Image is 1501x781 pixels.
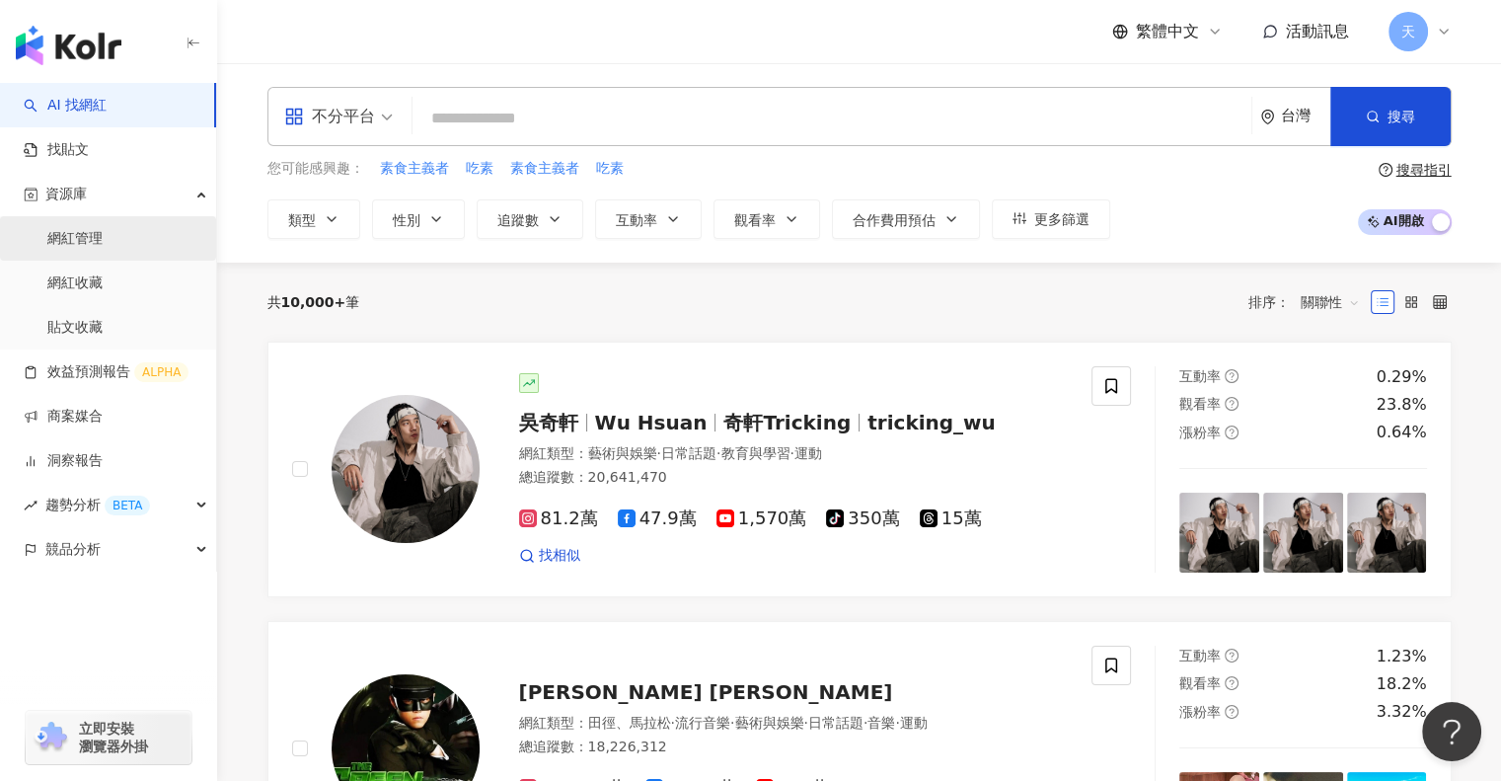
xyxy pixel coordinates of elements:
iframe: Help Scout Beacon - Open [1422,702,1481,761]
span: · [716,445,720,461]
span: question-circle [1225,676,1238,690]
span: question-circle [1379,163,1392,177]
span: 關聯性 [1301,286,1360,318]
span: question-circle [1225,649,1238,663]
span: 追蹤數 [497,212,539,228]
div: 網紅類型 ： [519,444,1069,464]
img: post-image [1347,493,1427,573]
a: 商案媒合 [24,407,103,427]
span: 田徑、馬拉松 [588,715,671,731]
button: 搜尋 [1330,87,1451,146]
span: 教育與學習 [720,445,789,461]
span: 漲粉率 [1179,704,1221,720]
span: 吳奇軒 [519,411,578,434]
span: 47.9萬 [618,508,697,529]
a: 找貼文 [24,140,89,160]
img: post-image [1263,493,1343,573]
span: question-circle [1225,705,1238,719]
span: 吃素 [466,159,493,179]
span: 合作費用預估 [853,212,936,228]
span: 流行音樂 [675,715,730,731]
span: · [671,715,675,731]
div: 總追蹤數 ： 20,641,470 [519,468,1069,488]
button: 類型 [267,199,360,239]
span: 互動率 [1179,648,1221,664]
button: 合作費用預估 [832,199,980,239]
span: 漲粉率 [1179,425,1221,440]
span: 競品分析 [45,527,101,572]
span: 觀看率 [1179,396,1221,412]
span: rise [24,499,38,512]
span: 15萬 [920,508,982,529]
div: 0.64% [1377,422,1427,443]
span: 繁體中文 [1136,21,1199,42]
span: question-circle [1225,369,1238,383]
span: 日常話題 [808,715,863,731]
span: 性別 [393,212,420,228]
a: 洞察報告 [24,451,103,471]
img: chrome extension [32,722,70,753]
span: 運動 [794,445,822,461]
div: 共 筆 [267,294,360,310]
a: 效益預測報告ALPHA [24,362,188,382]
span: · [730,715,734,731]
span: 吃素 [596,159,624,179]
span: Wu Hsuan [595,411,708,434]
img: post-image [1179,493,1259,573]
span: · [863,715,867,731]
span: 觀看率 [1179,675,1221,691]
button: 追蹤數 [477,199,583,239]
button: 更多篩選 [992,199,1110,239]
a: KOL Avatar吳奇軒Wu Hsuan奇軒Trickingtricking_wu網紅類型：藝術與娛樂·日常話題·教育與學習·運動總追蹤數：20,641,47081.2萬47.9萬1,570萬... [267,342,1452,597]
button: 互動率 [595,199,702,239]
span: environment [1260,110,1275,124]
button: 素食主義者 [509,158,580,180]
a: searchAI 找網紅 [24,96,107,116]
span: question-circle [1225,397,1238,411]
button: 觀看率 [713,199,820,239]
button: 吃素 [465,158,494,180]
span: 日常話題 [661,445,716,461]
span: 10,000+ [281,294,346,310]
span: 350萬 [826,508,899,529]
span: 藝術與娛樂 [588,445,657,461]
span: 互動率 [1179,368,1221,384]
span: · [657,445,661,461]
div: 總追蹤數 ： 18,226,312 [519,738,1069,757]
a: 網紅收藏 [47,273,103,293]
span: 資源庫 [45,172,87,216]
a: chrome extension立即安裝 瀏覽器外掛 [26,711,191,764]
span: 81.2萬 [519,508,598,529]
a: 貼文收藏 [47,318,103,338]
span: 1,570萬 [716,508,807,529]
span: 素食主義者 [510,159,579,179]
div: 3.32% [1377,701,1427,723]
span: [PERSON_NAME] [PERSON_NAME] [519,680,893,704]
a: 找相似 [519,546,580,566]
a: 網紅管理 [47,229,103,249]
div: 排序： [1248,286,1371,318]
span: 立即安裝 瀏覽器外掛 [79,720,148,755]
span: 類型 [288,212,316,228]
span: · [789,445,793,461]
button: 吃素 [595,158,625,180]
span: · [895,715,899,731]
button: 素食主義者 [379,158,450,180]
span: · [803,715,807,731]
span: 您可能感興趣： [267,159,364,179]
button: 性別 [372,199,465,239]
span: 藝術與娛樂 [734,715,803,731]
div: 18.2% [1377,673,1427,695]
span: 更多篩選 [1034,211,1089,227]
span: 音樂 [867,715,895,731]
div: 搜尋指引 [1396,162,1452,178]
div: 23.8% [1377,394,1427,416]
img: KOL Avatar [332,395,480,543]
span: 奇軒Tricking [723,411,851,434]
span: question-circle [1225,426,1238,439]
span: 活動訊息 [1286,22,1349,40]
div: 網紅類型 ： [519,714,1069,734]
span: 天 [1401,21,1415,42]
div: 不分平台 [284,101,375,132]
span: 搜尋 [1388,109,1415,124]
